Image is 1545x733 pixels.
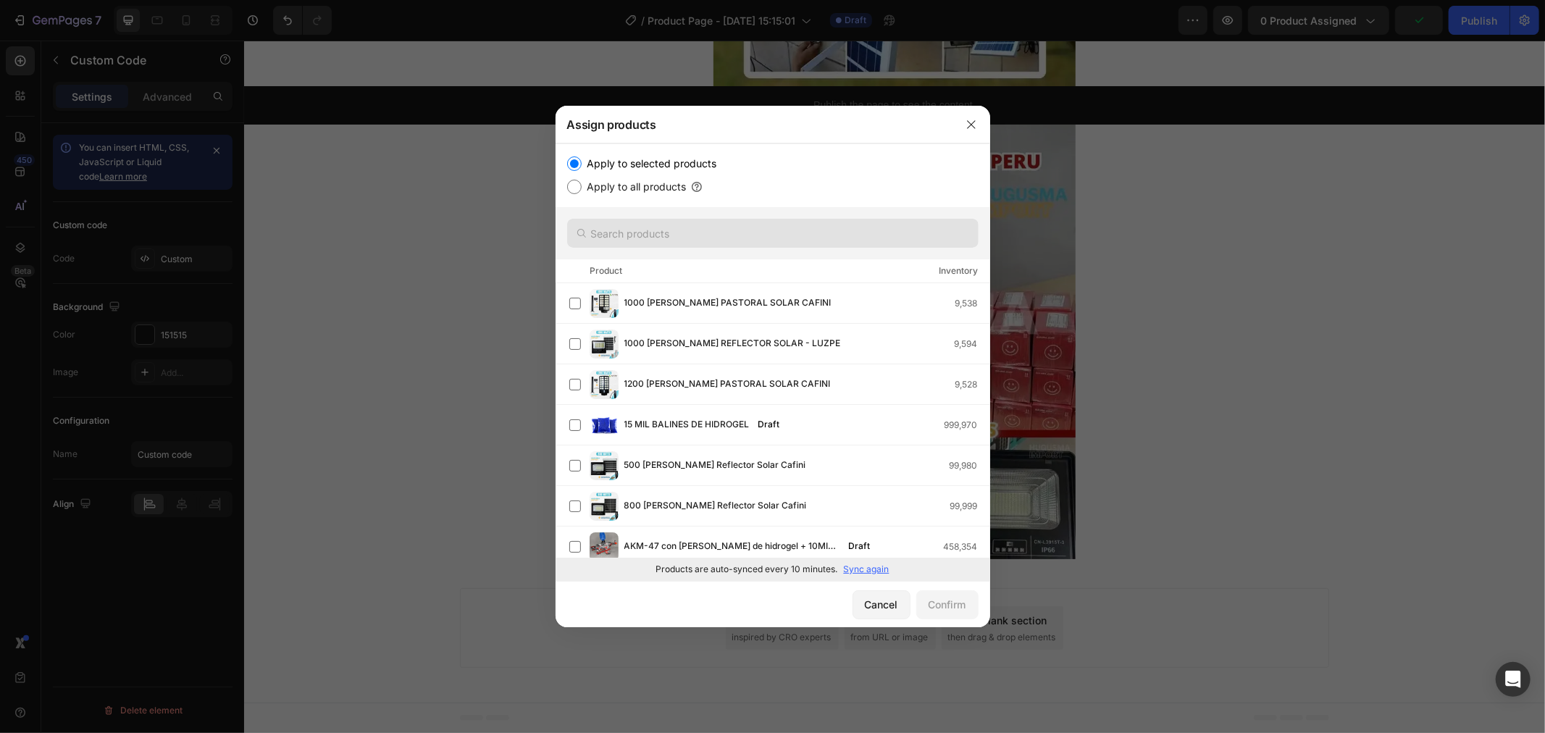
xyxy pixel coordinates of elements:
[608,572,684,587] div: Generate layout
[556,143,990,581] div: />
[624,498,807,514] span: 800 [PERSON_NAME] Reflector Solar Cafini
[567,219,979,248] input: Search products
[590,492,619,521] img: product-img
[590,330,619,359] img: product-img
[939,264,979,278] div: Inventory
[955,337,989,351] div: 9,594
[916,590,979,619] button: Confirm
[469,84,832,519] img: gempages_491403454351148058-c9d3e45f-e6f2-4349-b858-e6ea13726263.webp
[929,597,966,612] div: Confirm
[865,597,898,612] div: Cancel
[624,377,831,393] span: 1200 [PERSON_NAME] PASTORAL SOLAR CAFINI
[590,289,619,318] img: product-img
[556,106,952,143] div: Assign products
[487,590,587,603] span: inspired by CRO experts
[582,178,687,196] label: Apply to all products
[624,458,806,474] span: 500 [PERSON_NAME] Reflector Solar Cafini
[844,563,889,576] p: Sync again
[590,370,619,399] img: product-img
[590,532,619,561] img: product-img
[955,377,989,392] div: 9,528
[624,336,841,352] span: 1000 [PERSON_NAME] REFLECTOR SOLAR - LUZPE
[590,451,619,480] img: product-img
[582,155,717,172] label: Apply to selected products
[656,563,838,576] p: Products are auto-synced every 10 minutes.
[624,417,750,433] span: 15 MIL BALINES DE HIDROGEL
[955,296,989,311] div: 9,538
[853,590,910,619] button: Cancel
[843,539,876,553] div: Draft
[944,540,989,554] div: 458,354
[495,572,582,587] div: Choose templates
[616,540,685,555] span: Add section
[703,590,811,603] span: then drag & drop elements
[950,499,989,514] div: 99,999
[624,539,840,555] span: AKM-47 con [PERSON_NAME] de hidrogel + 10MIL DE REGALO
[624,296,832,311] span: 1000 [PERSON_NAME] PASTORAL SOLAR CAFINI
[1496,662,1531,697] div: Open Intercom Messenger
[714,572,803,587] div: Add blank section
[950,458,989,473] div: 99,980
[606,590,684,603] span: from URL or image
[753,417,786,432] div: Draft
[945,418,989,432] div: 999,970
[590,264,623,278] div: Product
[590,411,619,440] img: product-img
